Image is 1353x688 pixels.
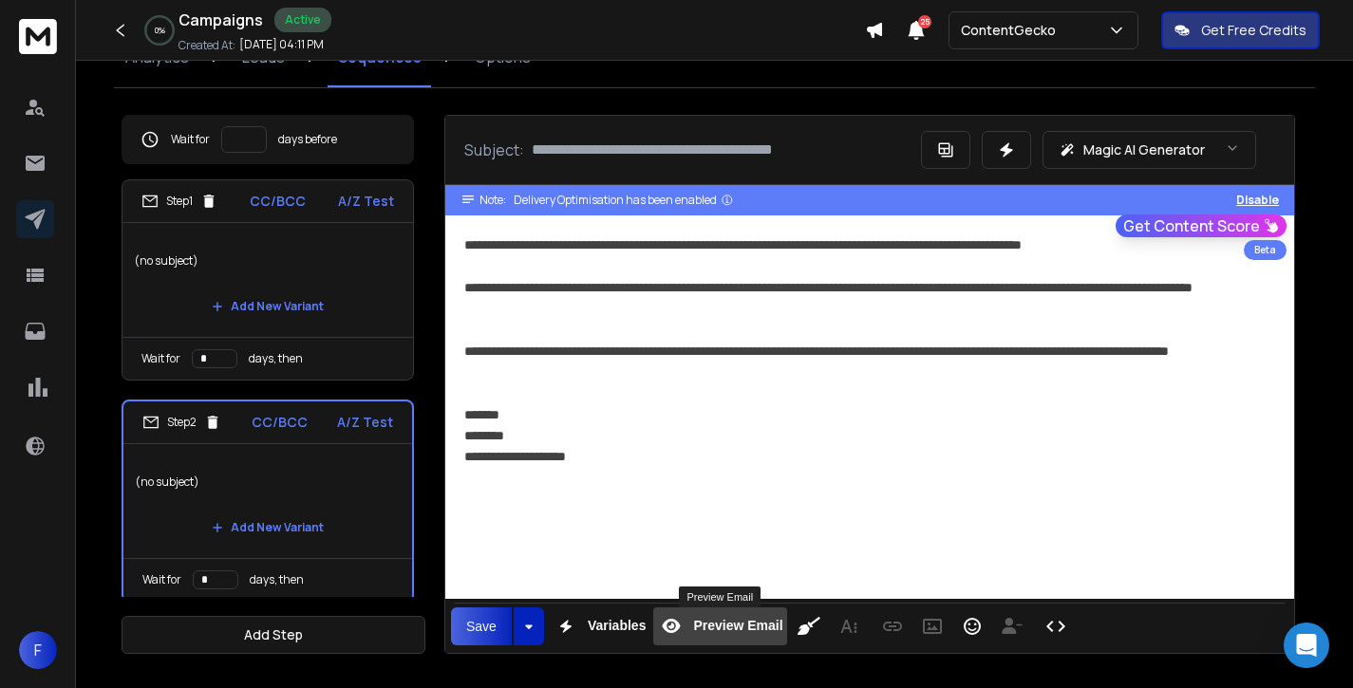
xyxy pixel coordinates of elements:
[155,25,165,36] p: 0 %
[1284,623,1329,668] div: Open Intercom Messenger
[122,616,425,654] button: Add Step
[831,607,867,645] button: More Text
[141,193,217,210] div: Step 1
[1083,140,1205,159] p: Magic AI Generator
[142,414,221,431] div: Step 2
[122,179,414,381] li: Step1CC/BCCA/Z Test(no subject)Add New VariantWait fordays, then
[142,572,181,587] p: Wait for
[249,351,303,366] p: days, then
[239,37,324,52] p: [DATE] 04:11 PM
[961,21,1063,40] p: ContentGecko
[791,607,827,645] button: Clean HTML
[1244,240,1287,260] div: Beta
[179,38,235,53] p: Created At:
[1038,607,1074,645] button: Code View
[1236,193,1279,208] button: Disable
[1116,214,1287,237] button: Get Content Score
[514,193,734,208] div: Delivery Optimisation has been enabled
[135,456,401,509] p: (no subject)
[954,607,990,645] button: Emoticons
[464,139,524,161] p: Subject:
[548,607,650,645] button: Variables
[1201,21,1306,40] p: Get Free Credits
[122,400,414,603] li: Step2CC/BCCA/Z Test(no subject)Add New VariantWait fordays, then
[19,631,57,669] button: F
[653,607,786,645] button: Preview Email
[250,572,304,587] p: days, then
[1043,131,1256,169] button: Magic AI Generator
[134,234,402,288] p: (no subject)
[337,413,393,432] p: A/Z Test
[918,15,931,28] span: 25
[278,132,337,147] p: days before
[274,8,331,32] div: Active
[584,618,650,634] span: Variables
[197,288,339,325] button: Add New Variant
[1161,11,1320,49] button: Get Free Credits
[171,132,210,147] p: Wait for
[141,351,180,366] p: Wait for
[994,607,1030,645] button: Insert Unsubscribe Link
[874,607,911,645] button: Insert Link (⌘K)
[179,9,263,31] h1: Campaigns
[679,586,761,607] div: Preview Email
[689,618,786,634] span: Preview Email
[479,193,506,208] span: Note:
[197,509,339,547] button: Add New Variant
[914,607,950,645] button: Insert Image (⌘P)
[252,413,308,432] p: CC/BCC
[451,607,512,645] button: Save
[250,192,306,211] p: CC/BCC
[338,192,394,211] p: A/Z Test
